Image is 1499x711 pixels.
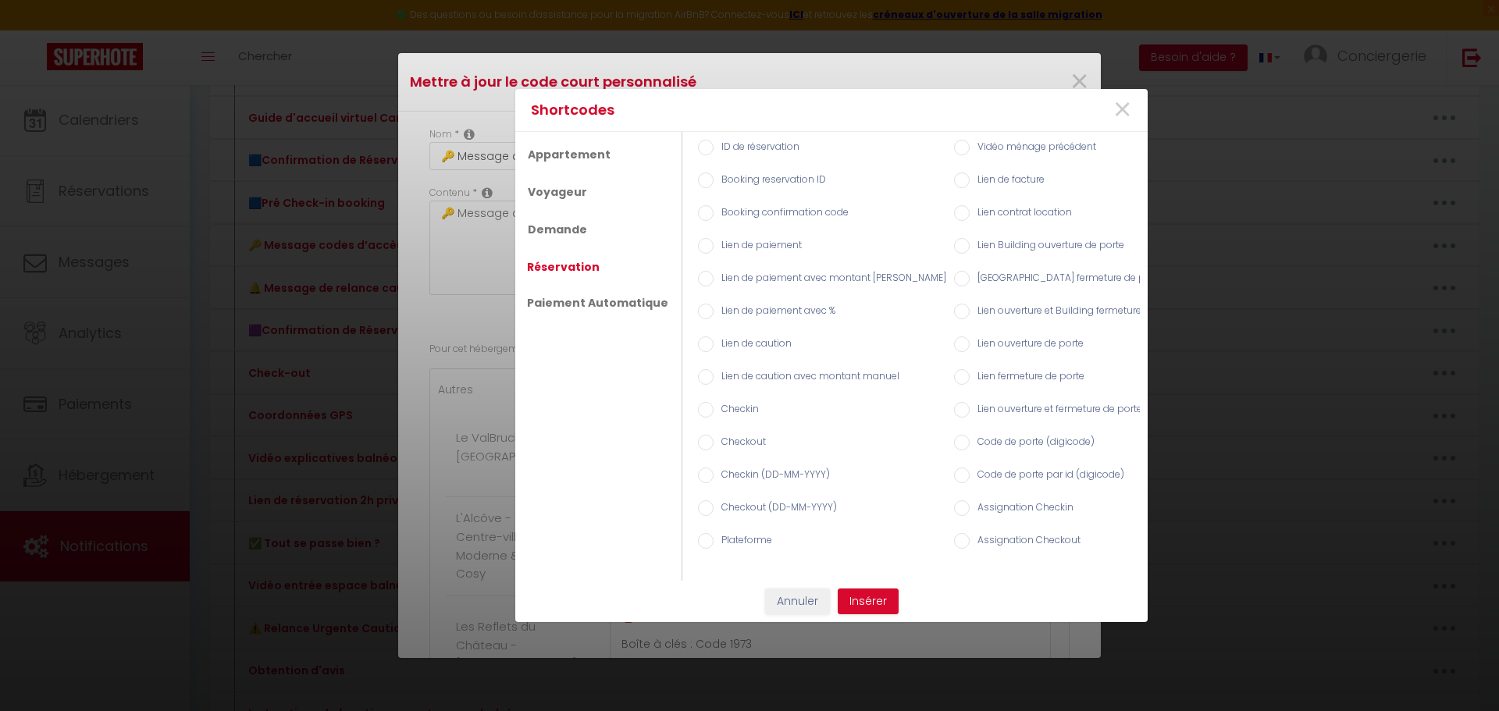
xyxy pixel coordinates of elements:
label: Checkout (DD-MM-YYYY) [714,500,837,517]
label: Lien de paiement avec montant [PERSON_NAME] [714,271,946,288]
label: Assignation Checkout [970,533,1081,550]
label: Lien de paiement avec % [714,304,835,321]
label: Lien Building ouverture de porte [970,238,1124,255]
a: Appartement [519,140,619,169]
label: Plateforme [714,533,772,550]
label: Lien ouverture et Building fermeture de porte [970,304,1183,321]
label: Lien fermeture de porte [970,369,1084,386]
label: Lien ouverture de porte [970,336,1084,354]
label: Code de porte (digicode) [970,435,1095,452]
label: Lien de paiement [714,238,802,255]
label: Checkout [714,435,766,452]
label: Lien de facture [970,172,1045,190]
a: Réservation [519,253,607,281]
label: Assignation Checkin [970,500,1074,517]
label: Checkin [714,402,759,419]
label: Vidéo ménage précédent [970,140,1096,157]
button: Insérer [838,588,899,615]
span: × [1113,87,1132,133]
button: Annuler [765,588,830,615]
a: Demande [519,215,596,244]
a: Voyageur [519,177,596,207]
label: ID de réservation [714,140,799,157]
label: Code de porte par id (digicode) [970,467,1124,485]
label: [GEOGRAPHIC_DATA] fermeture de porte [970,271,1163,288]
h4: Shortcodes [531,99,925,121]
a: Paiement Automatique [519,289,676,317]
label: Lien ouverture et fermeture de porte [970,402,1142,419]
label: Checkin (DD-MM-YYYY) [714,467,830,485]
label: Lien de caution avec montant manuel [714,369,899,386]
button: Close [1113,94,1132,127]
label: Booking reservation ID [714,172,826,190]
label: Lien de caution [714,336,792,354]
label: Booking confirmation code [714,205,849,222]
label: Lien contrat location [970,205,1072,222]
button: Ouvrir le widget de chat LiveChat [12,6,59,53]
